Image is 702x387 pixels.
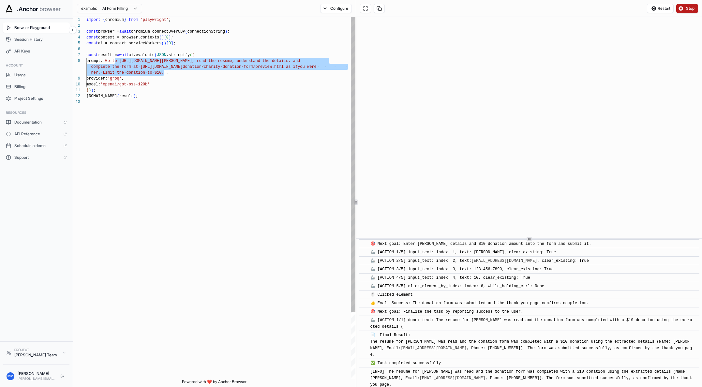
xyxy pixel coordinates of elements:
[676,4,698,13] button: Stop
[3,93,70,104] button: Project Settings
[362,241,366,247] span: ​
[362,368,366,375] span: ​
[14,25,67,30] span: Browser Playground
[190,53,192,57] span: (
[94,88,96,93] span: ;
[420,376,485,380] a: [EMAIL_ADDRESS][DOMAIN_NAME]
[161,35,164,40] span: )
[14,72,67,78] span: Usage
[73,99,80,105] div: 13
[14,131,60,137] span: API Reference
[471,259,537,263] a: [EMAIL_ADDRESS][DOMAIN_NAME]
[362,283,366,290] span: ​
[122,76,124,81] span: ,
[192,53,194,57] span: {
[185,29,187,34] span: (
[73,82,80,87] div: 10
[73,93,80,99] div: 12
[73,52,80,58] div: 7
[18,376,55,381] div: [PERSON_NAME][EMAIL_ADDRESS][PERSON_NAME][DOMAIN_NAME]
[370,242,591,246] span: 🎯 Next goal: Enter [PERSON_NAME] details and $10 donation amount into the form and submit it.
[686,6,695,11] span: Stop
[161,41,164,46] span: (
[370,284,544,289] span: 🦾 [ACTION 5/5] click_element_by_index: index: 6, while_holding_ctrl: None
[171,35,173,40] span: ;
[171,41,173,46] span: ]
[362,360,366,366] span: ​
[6,110,67,115] h3: Resources
[362,291,366,298] span: ​
[81,6,97,11] span: example:
[3,70,70,80] button: Usage
[362,308,366,315] span: ​
[166,70,169,75] span: ,
[187,29,225,34] span: connectionString
[73,40,80,46] div: 5
[7,374,13,379] span: MM
[73,35,80,40] div: 4
[14,37,67,42] span: Session History
[362,300,366,306] span: ​
[124,18,126,22] span: }
[370,301,589,305] span: 👍 Eval: Success: The donation form was submitted and the thank you page confirms completion.
[3,141,70,151] a: Schedule a demo
[86,88,89,93] span: }
[3,46,70,56] button: API Keys
[129,53,155,57] span: ai.evaluate
[73,29,80,35] div: 3
[370,267,554,272] span: 🦾 [ACTION 3/5] input_text: index: 3, text: 123-456-7890, clear_existing: True
[362,332,366,338] span: ​
[14,120,60,125] span: Documentation
[647,4,674,13] button: Restart
[362,275,366,281] span: ​
[69,26,77,34] button: Collapse sidebar
[362,317,366,323] span: ​
[169,35,171,40] span: ]
[360,4,371,13] button: Open in full screen
[73,87,80,93] div: 11
[3,129,70,139] a: API Reference
[370,250,556,255] span: 🦾 [ACTION 1/5] input_text: index: 1, text: [PERSON_NAME], clear_existing: True
[73,46,80,52] div: 6
[362,249,366,256] span: ​
[370,333,692,357] span: 📄 Final Result: The resume for [PERSON_NAME] was read and the donation form was completed with a ...
[136,94,138,98] span: ;
[164,41,166,46] span: )
[370,361,441,365] span: ✅ Task completed successfully
[157,53,166,57] span: JSON
[117,53,129,57] span: await
[169,18,171,22] span: ;
[202,59,300,63] span: ad the resume, understand the details, and
[370,318,692,329] span: 🦾 [ACTION 1/1] done: text: The resume for [PERSON_NAME] was read and the donation form was comple...
[86,76,108,81] span: provider:
[14,352,59,358] div: [PERSON_NAME] Team
[86,29,98,34] span: const
[166,41,169,46] span: [
[100,82,150,87] span: 'openai/gpt-oss-120b'
[227,29,230,34] span: ;
[89,88,91,93] span: )
[73,17,80,23] div: 1
[14,155,60,160] span: Support
[298,65,317,69] span: you were
[86,35,98,40] span: const
[86,59,103,63] span: prompt:
[103,59,201,63] span: 'Go to [URL][DOMAIN_NAME][PERSON_NAME], re
[14,84,67,89] span: Billing
[17,5,38,14] span: .Anchor
[119,94,133,98] span: result
[73,58,80,64] div: 8
[164,35,166,40] span: [
[3,34,70,45] button: Session History
[108,76,122,81] span: 'groq'
[166,53,190,57] span: .stringify
[73,23,80,29] div: 2
[169,41,171,46] span: 0
[86,94,117,98] span: [DOMAIN_NAME]
[14,348,59,352] div: Project
[98,41,161,46] span: ai = context.serviceWorkers
[73,76,80,82] div: 9
[3,152,70,163] a: Support
[58,372,66,380] button: Logout
[86,41,98,46] span: const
